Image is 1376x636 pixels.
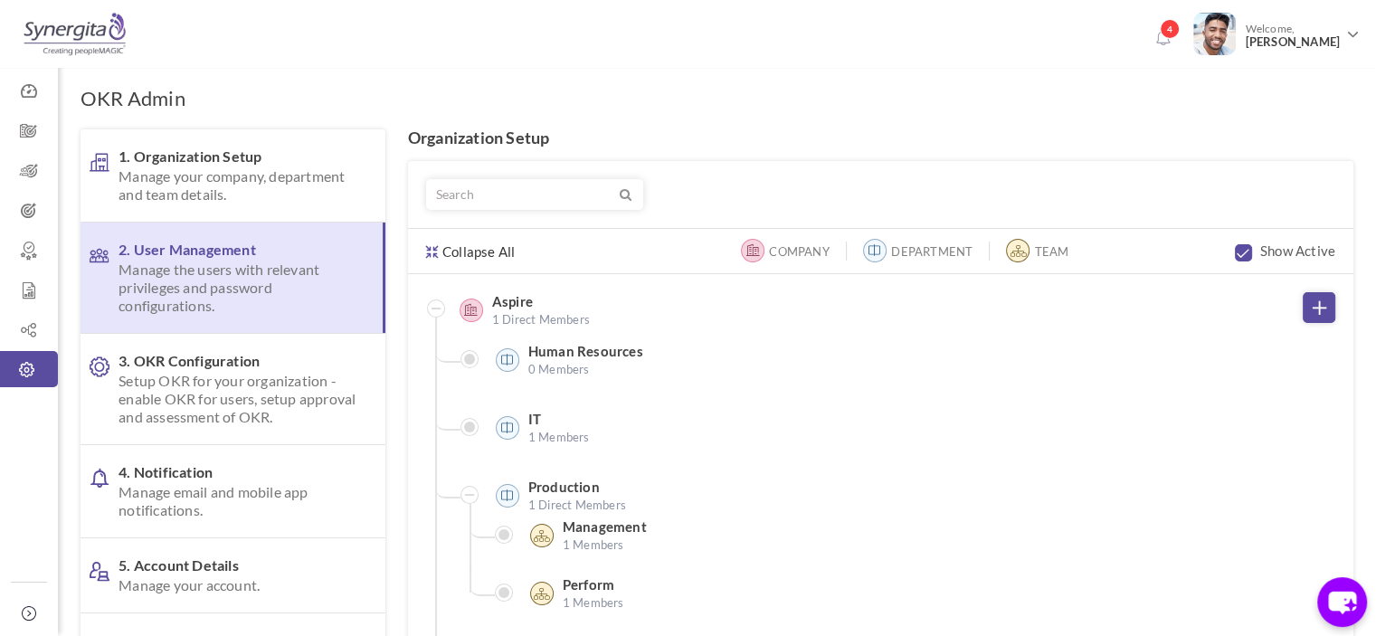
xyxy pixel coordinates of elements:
span: [PERSON_NAME] [1245,35,1340,49]
label: Aspire [492,292,533,310]
span: Manage your account. [119,576,356,594]
span: Manage the users with relevant privileges and password configurations. [119,261,354,315]
span: 2. User Management [119,241,354,315]
a: Photo Welcome,[PERSON_NAME] [1186,5,1367,58]
span: 1 Direct Members [492,310,590,328]
span: 1 Members [563,593,624,612]
button: chat-button [1317,577,1367,627]
label: IT [528,410,541,428]
a: Notifications [1148,24,1177,52]
label: Show Active [1260,242,1335,260]
span: 1 Members [528,428,590,446]
label: Production [528,478,600,496]
span: 3. OKR Configuration [119,352,356,426]
label: Department [891,242,973,261]
span: 0 Members [528,360,643,378]
span: Manage email and mobile app notifications. [119,483,356,519]
input: Search [427,180,617,209]
h4: Organization Setup [408,129,1353,147]
span: 5. Account Details [119,556,356,594]
span: 1. Organization Setup [119,147,356,204]
label: Perform [563,575,614,593]
img: Photo [1193,13,1236,55]
span: 4 [1160,19,1180,39]
span: 1 Direct Members [528,496,626,514]
a: Collapse All [426,229,516,261]
span: 1 Members [563,536,647,554]
span: 4. Notification [119,463,356,519]
label: Team [1035,242,1069,261]
a: Add [1303,292,1335,323]
label: Company [769,242,829,261]
h1: OKR Admin [81,86,185,111]
label: Management [563,517,647,536]
span: Manage your company, department and team details. [119,167,356,204]
span: Welcome, [1236,13,1344,58]
label: Human Resources [528,342,643,360]
span: Setup OKR for your organization - enable OKR for users, setup approval and assessment of OKR. [119,372,356,426]
img: Logo [21,12,128,57]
